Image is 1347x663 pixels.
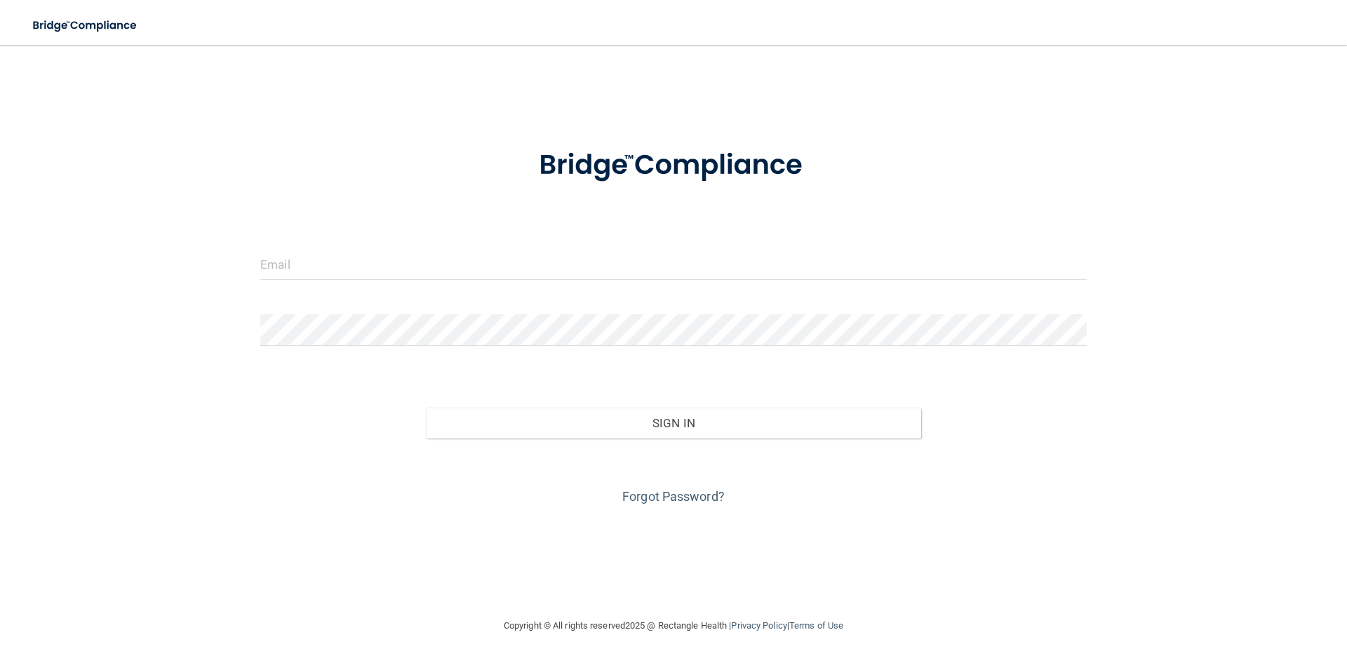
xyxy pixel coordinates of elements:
[510,129,837,202] img: bridge_compliance_login_screen.278c3ca4.svg
[622,489,725,504] a: Forgot Password?
[731,620,786,631] a: Privacy Policy
[260,248,1087,280] input: Email
[426,408,922,438] button: Sign In
[21,11,150,40] img: bridge_compliance_login_screen.278c3ca4.svg
[417,603,930,648] div: Copyright © All rights reserved 2025 @ Rectangle Health | |
[789,620,843,631] a: Terms of Use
